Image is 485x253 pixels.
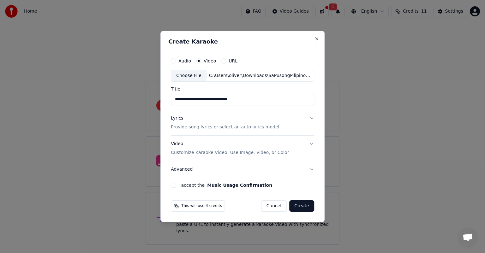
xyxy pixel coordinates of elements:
button: LyricsProvide song lyrics or select an auto lyrics model [171,110,314,135]
h2: Create Karaoke [168,39,317,44]
div: Choose File [171,70,207,81]
button: VideoCustomize Karaoke Video: Use Image, Video, or Color [171,136,314,161]
label: Audio [178,59,191,63]
button: Cancel [261,200,287,212]
p: Customize Karaoke Video: Use Image, Video, or Color [171,150,289,156]
div: C:\Users\oliver\Downloads\SaPusongPilipino_Bangon_Pilipinas.mp4 [207,73,314,79]
span: This will use 4 credits [181,203,222,209]
label: Title [171,87,314,91]
div: Video [171,141,289,156]
button: Create [289,200,314,212]
div: Lyrics [171,115,183,121]
label: URL [229,59,237,63]
label: I accept the [178,183,272,187]
button: Advanced [171,161,314,178]
button: I accept the [207,183,272,187]
label: Video [204,59,216,63]
p: Provide song lyrics or select an auto lyrics model [171,124,279,130]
